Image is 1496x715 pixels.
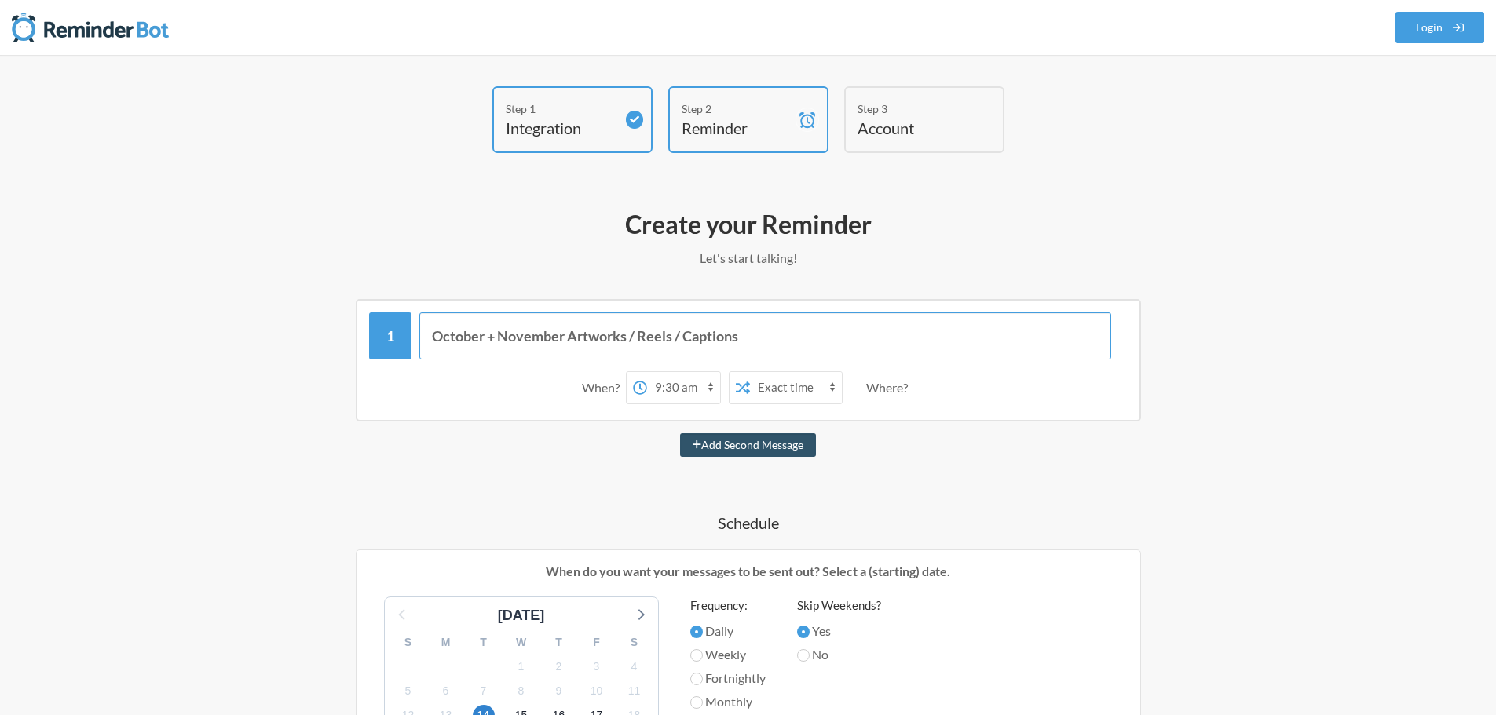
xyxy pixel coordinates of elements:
[510,655,532,677] span: Saturday, November 1, 2025
[690,596,766,615] label: Frequency:
[293,208,1204,241] h2: Create your Reminder
[397,680,419,702] span: Wednesday, November 5, 2025
[690,696,703,709] input: Monthly
[690,669,766,688] label: Fortnightly
[548,680,570,702] span: Sunday, November 9, 2025
[682,117,792,139] h4: Reminder
[582,371,626,404] div: When?
[390,630,427,655] div: S
[797,626,810,638] input: Yes
[435,680,457,702] span: Thursday, November 6, 2025
[473,680,495,702] span: Friday, November 7, 2025
[293,249,1204,268] p: Let's start talking!
[293,512,1204,534] h4: Schedule
[866,371,914,404] div: Where?
[797,645,881,664] label: No
[690,626,703,638] input: Daily
[797,596,881,615] label: Skip Weekends?
[12,12,169,43] img: Reminder Bot
[548,655,570,677] span: Sunday, November 2, 2025
[690,645,766,664] label: Weekly
[690,692,766,711] label: Monthly
[586,655,608,677] span: Monday, November 3, 2025
[578,630,616,655] div: F
[624,680,646,702] span: Tuesday, November 11, 2025
[368,562,1128,581] p: When do you want your messages to be sent out? Select a (starting) date.
[510,680,532,702] span: Saturday, November 8, 2025
[690,622,766,640] label: Daily
[690,649,703,662] input: Weekly
[797,649,810,662] input: No
[540,630,578,655] div: T
[797,622,881,640] label: Yes
[616,630,653,655] div: S
[427,630,465,655] div: M
[690,673,703,685] input: Fortnightly
[506,117,616,139] h4: Integration
[506,100,616,117] div: Step 1
[682,100,792,117] div: Step 2
[465,630,503,655] div: T
[503,630,540,655] div: W
[586,680,608,702] span: Monday, November 10, 2025
[492,605,551,626] div: [DATE]
[419,312,1111,359] input: Message
[624,655,646,677] span: Tuesday, November 4, 2025
[858,117,967,139] h4: Account
[858,100,967,117] div: Step 3
[1395,12,1485,43] a: Login
[680,433,816,457] button: Add Second Message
